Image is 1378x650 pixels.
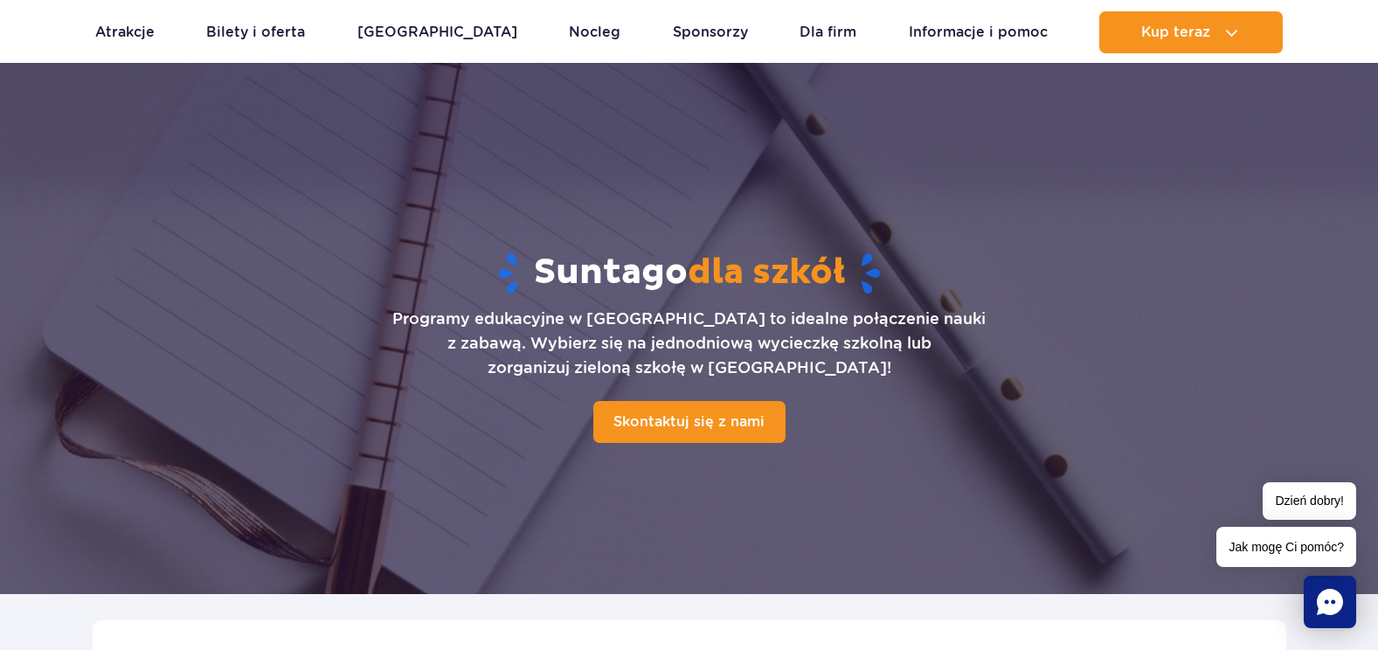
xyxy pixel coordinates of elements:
a: Informacje i pomoc [909,11,1048,53]
a: Bilety i oferta [206,11,305,53]
a: [GEOGRAPHIC_DATA] [357,11,517,53]
span: Jak mogę Ci pomóc? [1216,527,1356,567]
span: Dzień dobry! [1263,482,1356,520]
button: Kup teraz [1099,11,1283,53]
a: Dla firm [800,11,856,53]
a: Sponsorzy [673,11,748,53]
span: Skontaktuj się z nami [613,413,765,430]
a: Atrakcje [95,11,155,53]
h1: Suntago [128,251,1251,296]
a: Skontaktuj się z nami [593,401,786,443]
span: Kup teraz [1141,24,1210,40]
p: Programy edukacyjne w [GEOGRAPHIC_DATA] to idealne połączenie nauki z zabawą. Wybierz się na jedn... [392,307,986,380]
div: Chat [1304,576,1356,628]
a: Nocleg [569,11,620,53]
span: dla szkół [688,251,845,294]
